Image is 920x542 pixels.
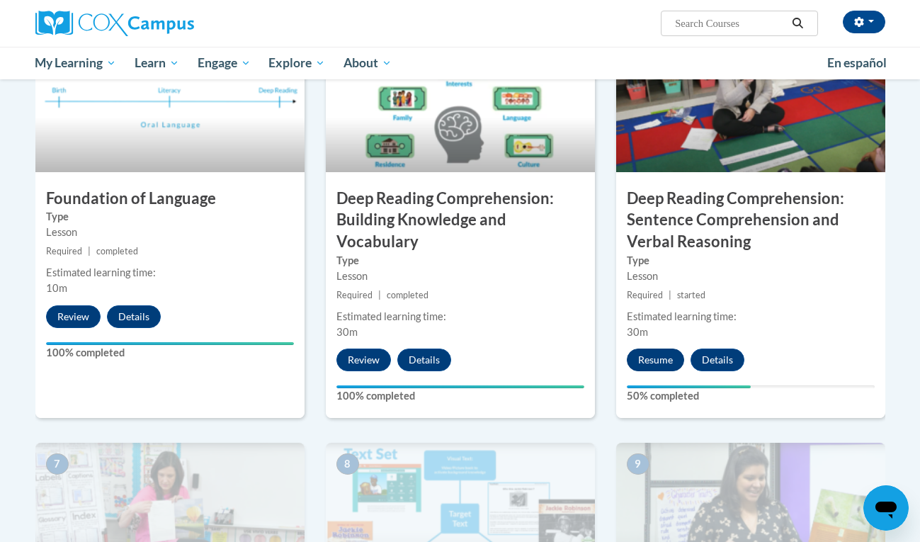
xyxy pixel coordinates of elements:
[336,453,359,475] span: 8
[336,385,584,388] div: Your progress
[46,265,294,281] div: Estimated learning time:
[46,453,69,475] span: 7
[198,55,251,72] span: Engage
[14,47,907,79] div: Main menu
[627,385,751,388] div: Your progress
[125,47,188,79] a: Learn
[627,253,875,269] label: Type
[787,15,808,32] button: Search
[627,349,684,371] button: Resume
[674,15,787,32] input: Search Courses
[691,349,744,371] button: Details
[46,342,294,345] div: Your progress
[336,269,584,284] div: Lesson
[627,290,663,300] span: Required
[35,188,305,210] h3: Foundation of Language
[863,485,909,531] iframe: Button to launch messaging window
[616,30,885,172] img: Course Image
[818,48,896,78] a: En español
[188,47,260,79] a: Engage
[46,225,294,240] div: Lesson
[616,188,885,253] h3: Deep Reading Comprehension: Sentence Comprehension and Verbal Reasoning
[326,30,595,172] img: Course Image
[627,309,875,324] div: Estimated learning time:
[336,309,584,324] div: Estimated learning time:
[627,326,648,338] span: 30m
[827,55,887,70] span: En español
[46,209,294,225] label: Type
[343,55,392,72] span: About
[46,345,294,361] label: 100% completed
[336,290,373,300] span: Required
[397,349,451,371] button: Details
[46,246,82,256] span: Required
[336,388,584,404] label: 100% completed
[334,47,401,79] a: About
[35,55,116,72] span: My Learning
[26,47,126,79] a: My Learning
[46,305,101,328] button: Review
[336,253,584,269] label: Type
[387,290,428,300] span: completed
[135,55,179,72] span: Learn
[669,290,671,300] span: |
[96,246,138,256] span: completed
[336,349,391,371] button: Review
[627,388,875,404] label: 50% completed
[259,47,334,79] a: Explore
[35,11,305,36] a: Cox Campus
[268,55,325,72] span: Explore
[378,290,381,300] span: |
[336,326,358,338] span: 30m
[46,282,67,294] span: 10m
[843,11,885,33] button: Account Settings
[627,269,875,284] div: Lesson
[326,188,595,253] h3: Deep Reading Comprehension: Building Knowledge and Vocabulary
[627,453,649,475] span: 9
[35,11,194,36] img: Cox Campus
[88,246,91,256] span: |
[35,30,305,172] img: Course Image
[107,305,161,328] button: Details
[677,290,705,300] span: started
